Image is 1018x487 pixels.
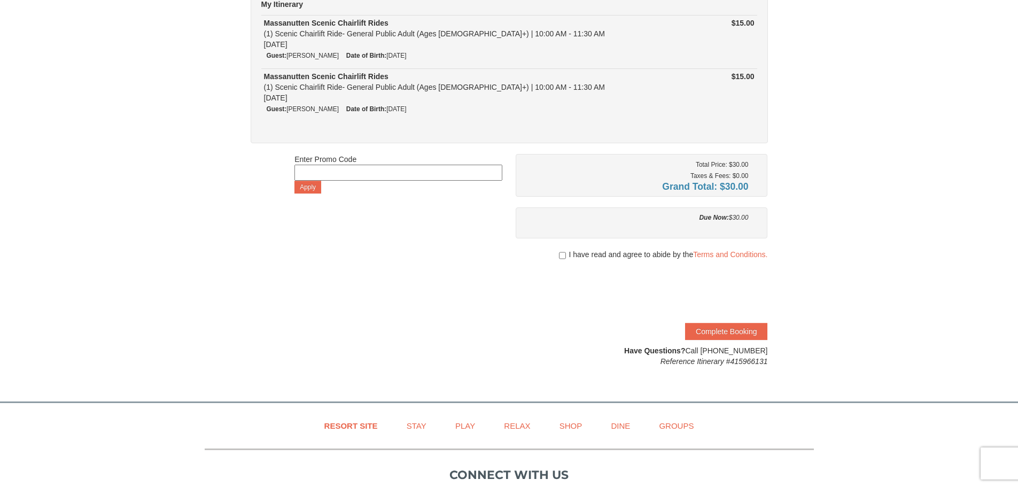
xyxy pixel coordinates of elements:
[693,250,767,259] a: Terms and Conditions.
[732,72,755,81] strong: $15.00
[267,52,287,59] strong: Guest:
[605,270,767,312] iframe: reCAPTCHA
[732,19,755,27] strong: $15.00
[267,105,339,113] small: [PERSON_NAME]
[442,414,488,438] a: Play
[346,105,407,113] small: [DATE]
[267,52,339,59] small: [PERSON_NAME]
[569,249,767,260] span: I have read and agree to abide by the
[690,172,748,180] small: Taxes & Fees: $0.00
[696,161,749,168] small: Total Price: $30.00
[205,466,814,484] p: Connect with us
[311,414,391,438] a: Resort Site
[516,345,768,367] div: Call [PHONE_NUMBER]
[294,181,321,194] button: Apply
[524,212,749,223] div: $30.00
[660,357,768,366] em: Reference Itinerary #415966131
[264,72,388,81] strong: Massanutten Scenic Chairlift Rides
[267,105,287,113] strong: Guest:
[264,18,662,50] div: (1) Scenic Chairlift Ride- General Public Adult (Ages [DEMOGRAPHIC_DATA]+) | 10:00 AM - 11:30 AM ...
[699,214,728,221] strong: Due Now:
[346,52,386,59] strong: Date of Birth:
[646,414,707,438] a: Groups
[685,323,767,340] button: Complete Booking
[546,414,596,438] a: Shop
[393,414,440,438] a: Stay
[346,105,386,113] strong: Date of Birth:
[294,154,502,194] div: Enter Promo Code
[624,346,685,355] strong: Have Questions?
[346,52,407,59] small: [DATE]
[264,71,662,103] div: (1) Scenic Chairlift Ride- General Public Adult (Ages [DEMOGRAPHIC_DATA]+) | 10:00 AM - 11:30 AM ...
[491,414,543,438] a: Relax
[264,19,388,27] strong: Massanutten Scenic Chairlift Rides
[597,414,643,438] a: Dine
[524,181,749,192] h4: Grand Total: $30.00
